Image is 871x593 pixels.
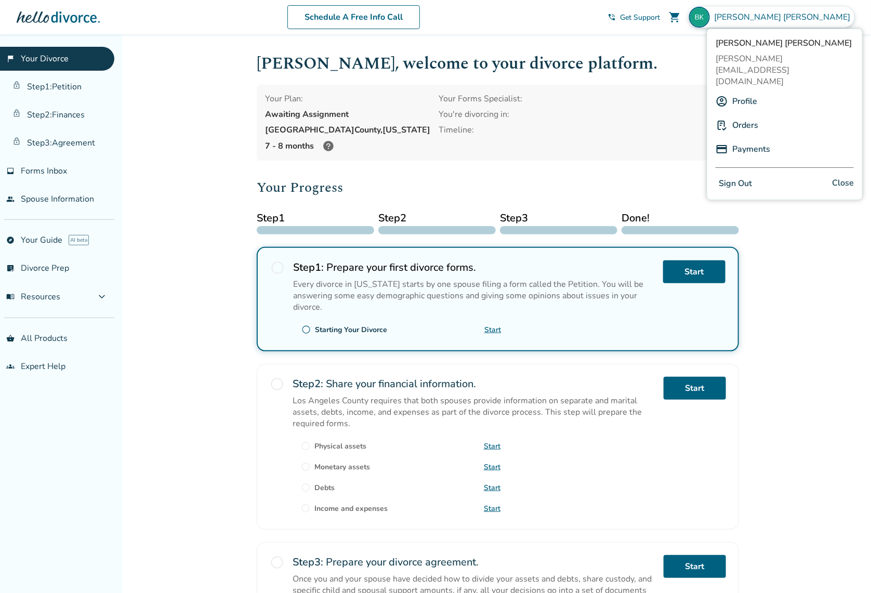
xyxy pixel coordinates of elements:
span: shopping_cart [668,11,681,23]
span: Close [832,176,854,191]
a: Start [484,504,500,513]
div: Your Plan: [265,93,430,104]
span: radio_button_unchecked [301,483,310,492]
span: Forms Inbox [21,165,67,177]
span: Step 2 [378,210,496,226]
span: explore [6,236,15,244]
a: Start [484,441,500,451]
a: Start [664,377,726,400]
h2: Your Progress [257,177,739,198]
span: radio_button_unchecked [270,260,285,275]
a: Schedule A Free Info Call [287,5,420,29]
div: Awaiting Assignment [265,109,430,120]
a: Start [664,555,726,578]
div: 7 - 8 months [265,140,430,152]
div: Your Forms Specialist: [439,93,731,104]
span: phone_in_talk [608,13,616,21]
button: Sign Out [716,176,755,191]
h1: [PERSON_NAME] , welcome to your divorce platform. [257,51,739,76]
span: expand_more [96,291,108,303]
div: Income and expenses [314,504,388,513]
span: list_alt_check [6,264,15,272]
iframe: Chat Widget [819,543,871,593]
span: [PERSON_NAME] [PERSON_NAME] [714,11,854,23]
span: Done! [622,210,739,226]
div: Monetary assets [314,462,370,472]
span: [PERSON_NAME] [PERSON_NAME] [716,37,854,49]
a: Payments [732,139,770,159]
img: P [716,143,728,155]
strong: Step 3 : [293,555,323,569]
img: A [716,95,728,108]
a: Start [484,462,500,472]
div: Debts [314,483,335,493]
span: radio_button_unchecked [270,555,284,570]
a: Start [484,483,500,493]
span: radio_button_unchecked [301,504,310,513]
div: You're divorcing in: [439,109,731,120]
a: Profile [732,91,757,111]
span: AI beta [69,235,89,245]
span: radio_button_unchecked [270,377,284,391]
strong: Step 1 : [293,260,324,274]
a: Start [484,325,501,335]
span: Step 3 [500,210,617,226]
h2: Prepare your first divorce forms. [293,260,655,274]
div: Physical assets [314,441,366,451]
span: Step 1 [257,210,374,226]
span: shopping_basket [6,334,15,342]
p: Los Angeles County requires that both spouses provide information on separate and marital assets,... [293,395,655,429]
a: phone_in_talkGet Support [608,12,660,22]
span: menu_book [6,293,15,301]
img: P [716,119,728,131]
span: [PERSON_NAME][EMAIL_ADDRESS][DOMAIN_NAME] [716,53,854,87]
a: Start [663,260,725,283]
span: radio_button_unchecked [301,441,310,451]
div: Starting Your Divorce [315,325,387,335]
span: radio_button_unchecked [301,325,311,334]
div: [GEOGRAPHIC_DATA] County, [US_STATE] [265,124,430,136]
a: Orders [732,115,758,135]
span: people [6,195,15,203]
h2: Prepare your divorce agreement. [293,555,655,569]
span: Resources [6,291,60,302]
img: b.kendall@mac.com [689,7,710,28]
span: groups [6,362,15,371]
span: radio_button_unchecked [301,462,310,471]
h2: Share your financial information. [293,377,655,391]
span: inbox [6,167,15,175]
div: Timeline: [439,124,731,136]
p: Every divorce in [US_STATE] starts by one spouse filing a form called the Petition. You will be a... [293,279,655,313]
span: Get Support [620,12,660,22]
span: flag_2 [6,55,15,63]
strong: Step 2 : [293,377,323,391]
